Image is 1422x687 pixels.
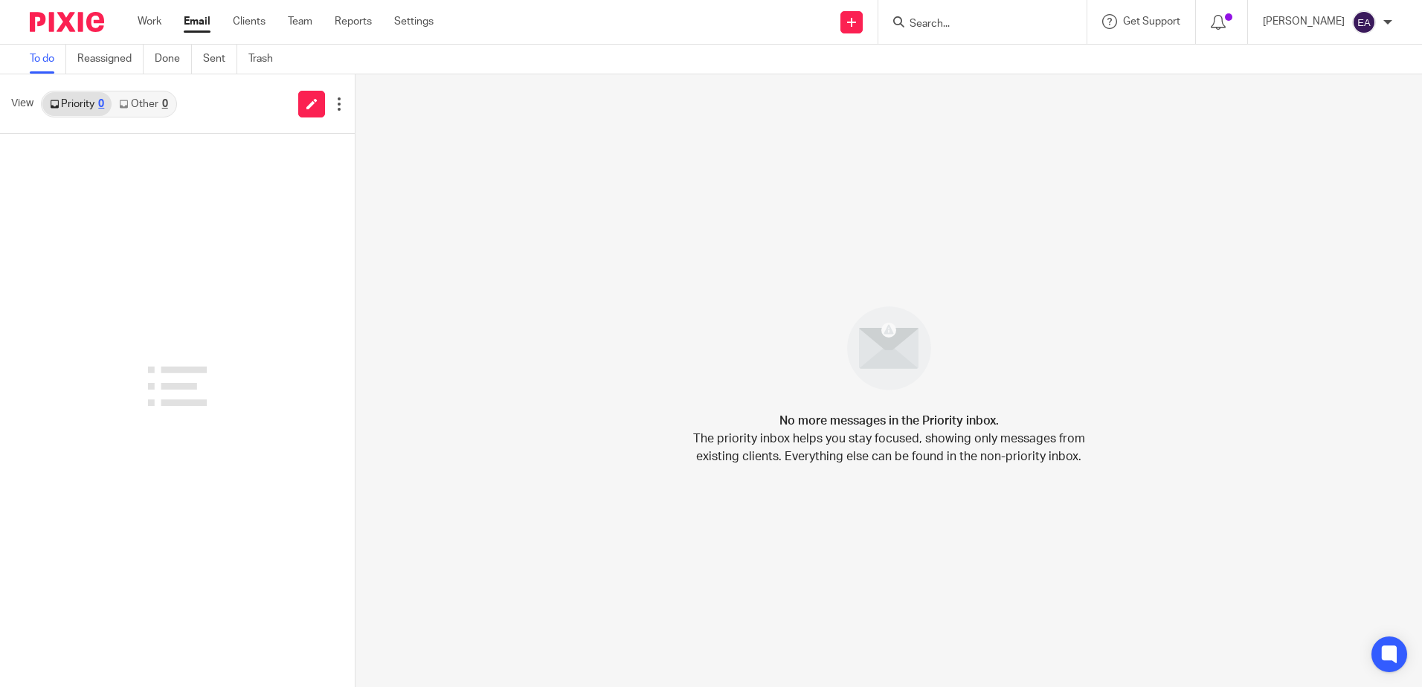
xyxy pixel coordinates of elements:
[162,99,168,109] div: 0
[155,45,192,74] a: Done
[779,412,999,430] h4: No more messages in the Priority inbox.
[837,297,941,400] img: image
[233,14,266,29] a: Clients
[335,14,372,29] a: Reports
[908,18,1042,31] input: Search
[1123,16,1180,27] span: Get Support
[1263,14,1345,29] p: [PERSON_NAME]
[184,14,210,29] a: Email
[11,96,33,112] span: View
[394,14,434,29] a: Settings
[42,92,112,116] a: Priority0
[288,14,312,29] a: Team
[112,92,175,116] a: Other0
[77,45,144,74] a: Reassigned
[692,430,1086,465] p: The priority inbox helps you stay focused, showing only messages from existing clients. Everythin...
[138,14,161,29] a: Work
[248,45,284,74] a: Trash
[98,99,104,109] div: 0
[203,45,237,74] a: Sent
[1352,10,1376,34] img: svg%3E
[30,12,104,32] img: Pixie
[30,45,66,74] a: To do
